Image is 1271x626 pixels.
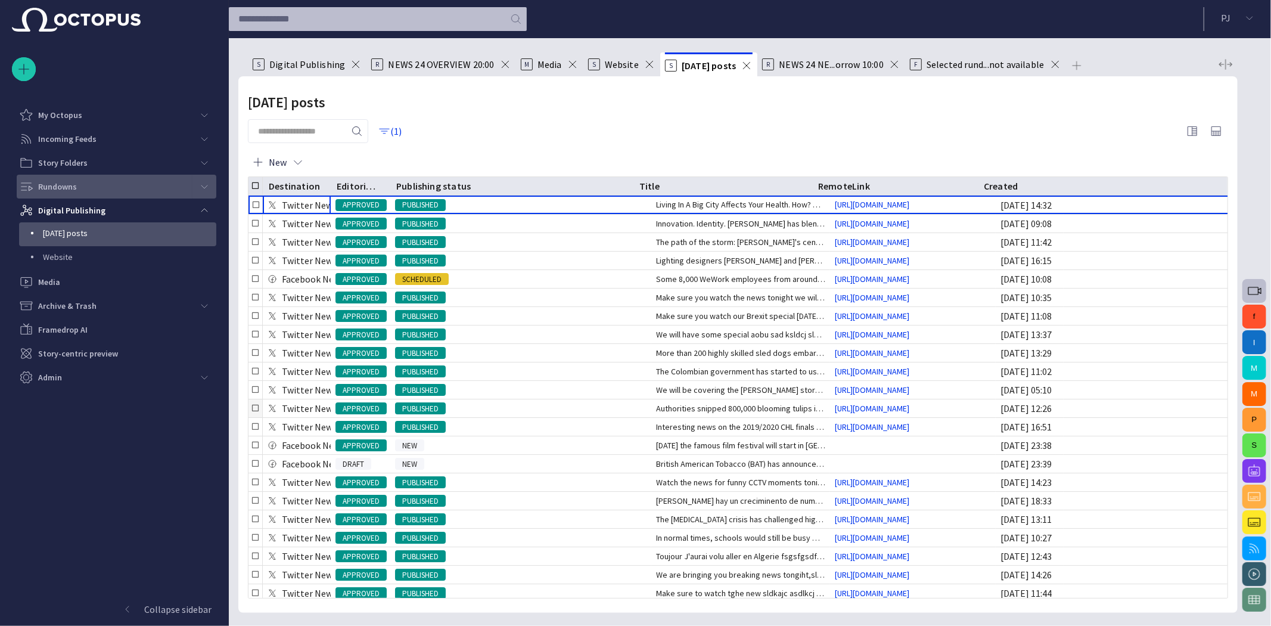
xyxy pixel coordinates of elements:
p: Twitter News [282,568,337,582]
span: PUBLISHED [395,348,446,360]
div: 7/20/2020 23:39 [1000,457,1052,470]
span: We will have some special aobu sad ksldcj slkc j adslkj sdal [656,329,825,340]
span: Burno hoy hay un creciminento de numero de cooronavirus [656,495,825,507]
p: P J [1221,11,1230,25]
div: FSelected rund...not available [905,52,1066,76]
p: Twitter News [282,512,337,526]
div: 4/17/2019 05:10 [1000,383,1052,396]
a: [URL][DOMAIN_NAME] [830,587,914,599]
span: Today the famous film festival will start in Budapest.. asdl [656,439,825,451]
div: Framedrop AI [12,318,216,342]
a: [URL][DOMAIN_NAME] [830,310,914,322]
span: APPROVED [335,514,387,526]
p: Rundowns [38,181,77,193]
p: Twitter News [282,290,337,305]
a: [URL][DOMAIN_NAME] [830,550,914,562]
div: Story-centric preview [12,342,216,365]
span: PUBLISHED [395,311,446,323]
p: M [521,58,533,70]
div: 9/4/2018 09:08 [1000,217,1052,230]
p: Media [38,276,60,288]
span: Authorities snipped 800,000 blooming tulips in eastern Japan [656,402,825,414]
a: [URL][DOMAIN_NAME] [830,218,914,230]
span: APPROVED [335,385,387,396]
span: We will be covering the Florence story in details today! [656,384,825,396]
span: Innovation. Identity. Madonna has blended all of these and m [656,218,825,230]
a: [URL][DOMAIN_NAME] [830,384,914,396]
p: Framedrop AI [38,324,88,336]
p: Twitter News [282,327,337,342]
div: Created [984,180,1018,192]
span: APPROVED [335,218,387,230]
a: [URL][DOMAIN_NAME] [830,569,914,581]
p: Twitter News [282,494,337,508]
span: APPROVED [335,477,387,489]
button: S [1242,433,1266,457]
button: M [1242,356,1266,380]
p: Twitter News [282,586,337,600]
span: APPROVED [335,551,387,563]
p: Twitter News [282,383,337,397]
a: [URL][DOMAIN_NAME] [830,273,914,285]
span: In normal times, schools would still be busy with students s [656,532,825,544]
button: f [1242,305,1266,329]
span: The Colombian government has started to use drones to destro [656,365,825,377]
div: 9/21/2020 11:44 [1000,587,1052,600]
span: APPROVED [335,422,387,433]
button: Collapse sidebar [12,597,216,621]
span: Selected rund...not available [927,58,1045,70]
a: [URL][DOMAIN_NAME] [830,199,914,210]
span: APPROVED [335,329,387,341]
span: APPROVED [335,569,387,581]
div: Publishing status [396,180,471,192]
a: [URL][DOMAIN_NAME] [830,476,914,488]
span: PUBLISHED [395,255,446,267]
a: [URL][DOMAIN_NAME] [830,495,914,507]
p: S [665,60,677,72]
span: PUBLISHED [395,218,446,230]
span: We are bringing you breaking news tongiht,sl,,s d sdacasdc a [656,569,825,581]
span: PUBLISHED [395,403,446,415]
p: Story Folders [38,157,88,169]
img: Octopus News Room [12,8,141,32]
div: 4/22/2020 12:26 [1000,402,1052,415]
span: APPROVED [335,274,387,286]
span: APPROVED [335,366,387,378]
div: [DATE] posts [19,222,216,246]
span: APPROVED [335,532,387,544]
div: 2/21/2019 11:08 [1000,309,1052,323]
p: Twitter News [282,531,337,545]
span: NEW [395,458,424,470]
p: Collapse sidebar [144,602,212,616]
span: Toujour J'aurai volu aller en Algerie fsgsfgsdfgsdfgsdfgdfsg [656,550,825,562]
div: 8/20/2020 10:27 [1000,531,1052,544]
button: (1) [373,120,408,142]
span: Website [605,58,639,70]
p: Twitter News [282,364,337,379]
div: 9/28/2018 10:35 [1000,291,1052,304]
div: Editorial status [337,180,381,192]
p: Facebook News [282,272,344,286]
div: 4/23/2020 16:51 [1000,420,1052,433]
span: APPROVED [335,237,387,249]
div: RemoteLink [818,180,870,192]
span: Watch the news for funny CCTV moments tonight... [656,476,825,488]
p: Archive & Trash [38,300,97,312]
span: The path of the storm: Florence's center will approach the N [656,236,825,248]
span: APPROVED [335,199,387,211]
p: Twitter News [282,346,337,360]
p: Admin [38,371,62,383]
span: PUBLISHED [395,199,446,211]
span: PUBLISHED [395,366,446,378]
span: The coronavirus crisis has challenged higher education insti [656,513,825,525]
a: [URL][DOMAIN_NAME] [830,365,914,377]
div: RNEWS 24 OVERVIEW 20:00 [366,52,515,76]
span: NEWS 24 OVERVIEW 20:00 [388,58,494,70]
span: PUBLISHED [395,588,446,600]
span: Make sure you watch our Brexit special today at 1700. [656,310,825,322]
span: NEW [395,440,424,452]
p: Digital Publishing [38,204,105,216]
div: SDigital Publishing [248,52,366,76]
div: 7/30/2020 18:33 [1000,494,1052,507]
div: SWebsite [583,52,660,76]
